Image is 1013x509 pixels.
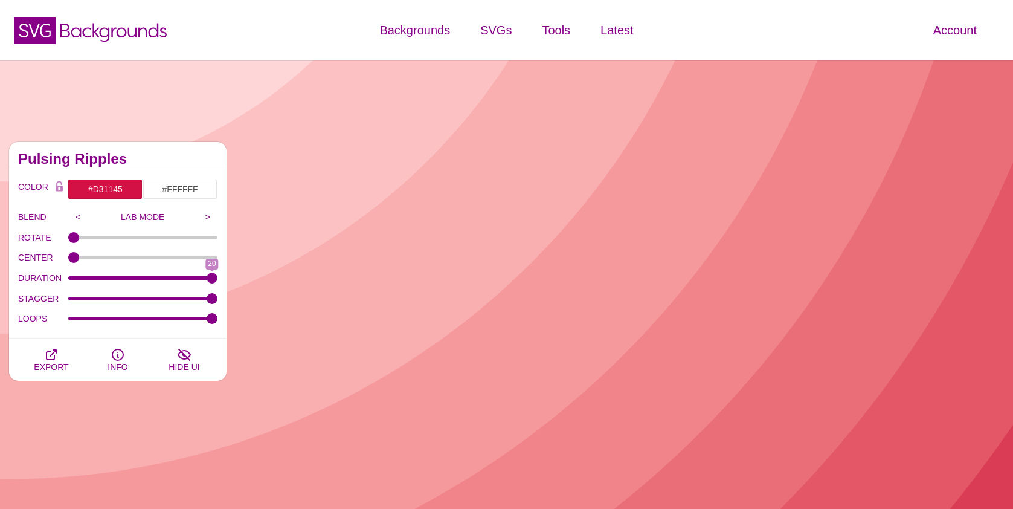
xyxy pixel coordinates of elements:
span: INFO [108,362,127,372]
label: COLOR [18,179,50,199]
label: STAGGER [18,291,68,306]
button: INFO [85,339,151,381]
h2: Pulsing Ripples [18,154,217,164]
label: ROTATE [18,230,68,245]
input: < [68,208,88,226]
a: Backgrounds [364,12,465,48]
button: EXPORT [18,339,85,381]
label: BLEND [18,209,68,225]
label: CENTER [18,250,68,265]
a: Account [918,12,992,48]
span: EXPORT [34,362,68,372]
a: Latest [585,12,648,48]
p: LAB MODE [88,212,198,222]
button: HIDE UI [151,339,217,381]
label: LOOPS [18,311,68,326]
input: > [198,208,217,226]
a: SVGs [465,12,527,48]
a: Tools [527,12,585,48]
label: DURATION [18,270,68,286]
button: Color Lock [50,179,68,196]
span: HIDE UI [169,362,199,372]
